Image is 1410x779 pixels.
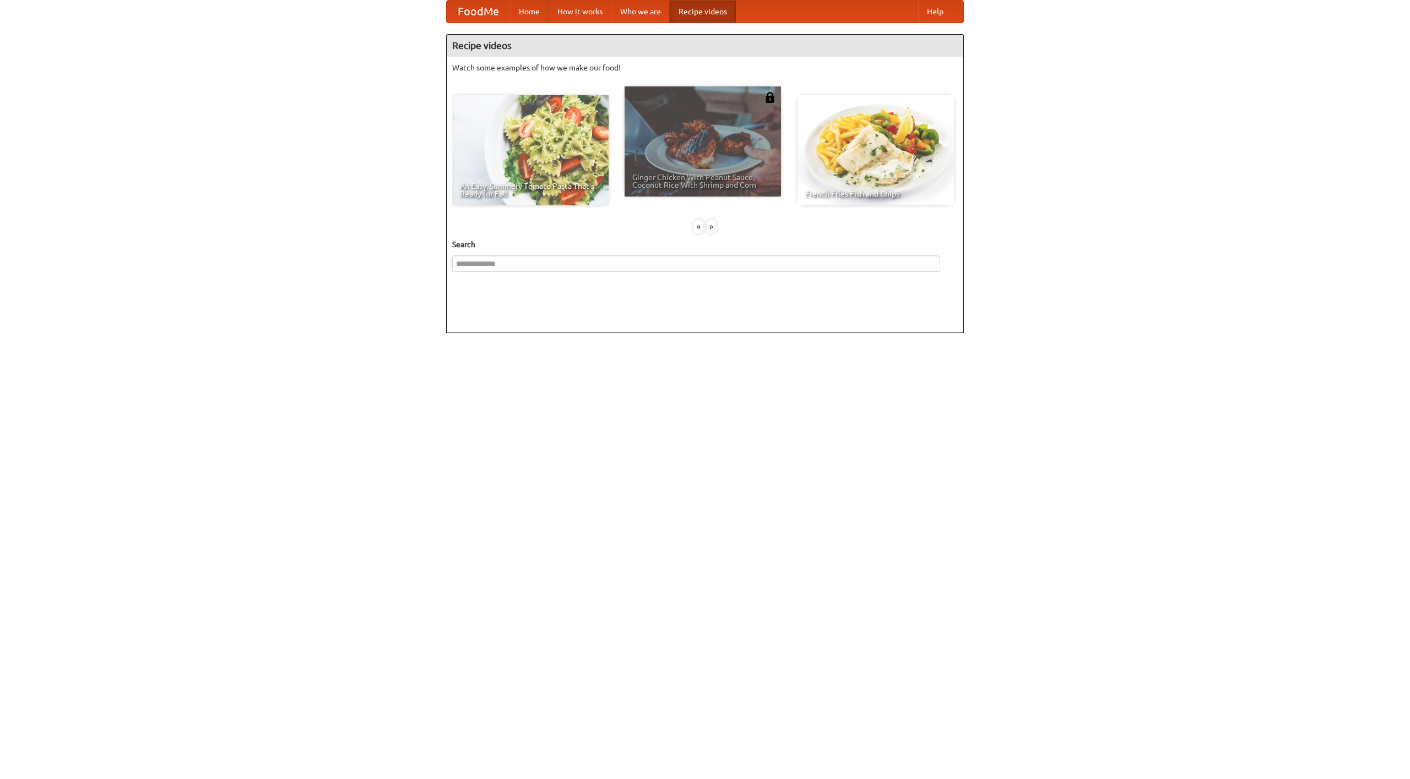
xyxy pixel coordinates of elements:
[452,239,958,250] h5: Search
[447,35,963,57] h4: Recipe videos
[452,62,958,73] p: Watch some examples of how we make our food!
[670,1,736,23] a: Recipe videos
[460,182,601,198] span: An Easy, Summery Tomato Pasta That's Ready for Fall
[798,95,954,205] a: French Fries Fish and Chips
[707,220,717,233] div: »
[510,1,549,23] a: Home
[611,1,670,23] a: Who we are
[447,1,510,23] a: FoodMe
[452,95,609,205] a: An Easy, Summery Tomato Pasta That's Ready for Fall
[549,1,611,23] a: How it works
[764,92,775,103] img: 483408.png
[693,220,703,233] div: «
[918,1,952,23] a: Help
[805,190,946,198] span: French Fries Fish and Chips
